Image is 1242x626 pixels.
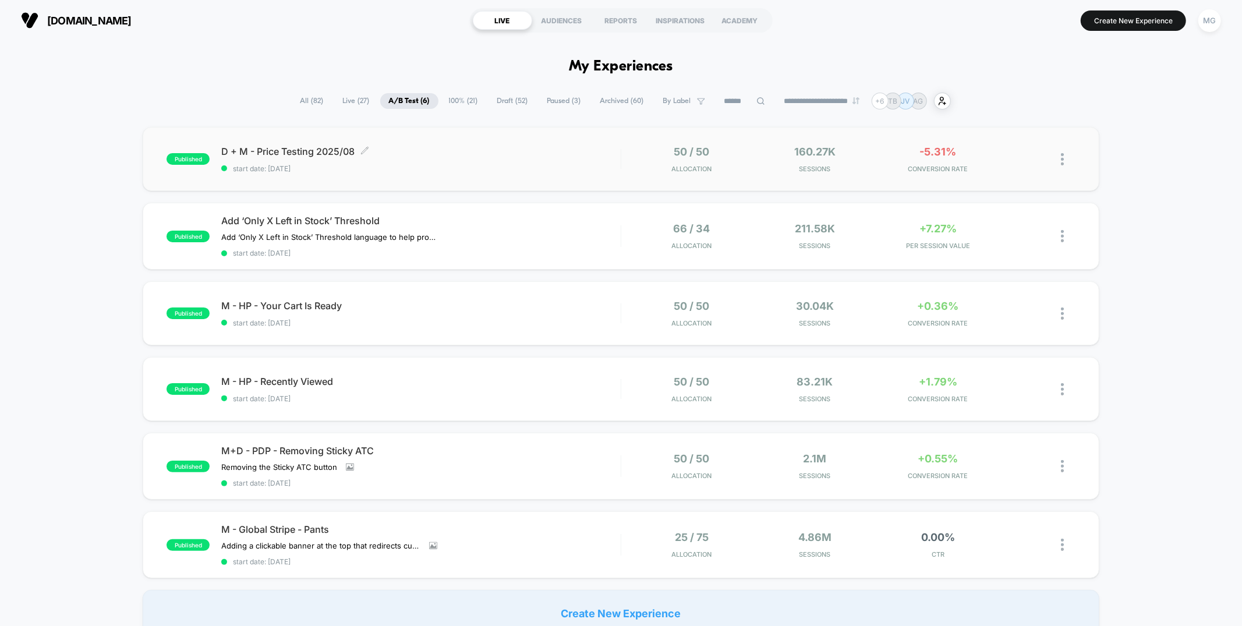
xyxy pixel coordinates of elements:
[674,146,710,158] span: 50 / 50
[918,452,958,465] span: +0.55%
[756,165,874,173] span: Sessions
[879,472,997,480] span: CONVERSION RATE
[489,93,537,109] span: Draft ( 52 )
[672,395,712,403] span: Allocation
[804,452,827,465] span: 2.1M
[879,550,997,558] span: CTR
[674,376,710,388] span: 50 / 50
[674,452,710,465] span: 50 / 50
[221,146,620,157] span: D + M - Price Testing 2025/08
[901,97,910,105] p: JV
[21,12,38,29] img: Visually logo
[919,222,957,235] span: +7.27%
[651,11,710,30] div: INSPIRATIONS
[221,479,620,487] span: start date: [DATE]
[221,557,620,566] span: start date: [DATE]
[1061,307,1064,320] img: close
[532,11,592,30] div: AUDIENCES
[440,93,487,109] span: 100% ( 21 )
[872,93,889,109] div: + 6
[221,249,620,257] span: start date: [DATE]
[674,300,710,312] span: 50 / 50
[167,153,210,165] span: published
[221,319,620,327] span: start date: [DATE]
[1198,9,1221,32] div: MG
[592,93,653,109] span: Archived ( 60 )
[221,164,620,173] span: start date: [DATE]
[221,445,620,457] span: M+D - PDP - Removing Sticky ATC
[798,531,831,543] span: 4.86M
[221,541,420,550] span: Adding a clickable banner at the top that redirects customers to a landing page.
[672,242,712,250] span: Allocation
[920,146,957,158] span: -5.31%
[167,231,210,242] span: published
[672,319,712,327] span: Allocation
[1061,539,1064,551] img: close
[1081,10,1186,31] button: Create New Experience
[221,232,437,242] span: Add ‘Only X Left in Stock’ Threshold language to help promote urgency
[380,93,438,109] span: A/B Test ( 6 )
[47,15,132,27] span: [DOMAIN_NAME]
[1061,153,1064,165] img: close
[797,376,833,388] span: 83.21k
[914,97,923,105] p: AG
[672,472,712,480] span: Allocation
[167,307,210,319] span: published
[663,97,691,105] span: By Label
[221,215,620,227] span: Add ‘Only X Left in Stock’ Threshold
[794,146,836,158] span: 160.27k
[592,11,651,30] div: REPORTS
[796,300,834,312] span: 30.04k
[879,165,997,173] span: CONVERSION RATE
[879,242,997,250] span: PER SESSION VALUE
[756,550,874,558] span: Sessions
[674,222,710,235] span: 66 / 34
[852,97,859,104] img: end
[167,383,210,395] span: published
[1195,9,1225,33] button: MG
[221,462,337,472] span: Removing the Sticky ATC button
[710,11,770,30] div: ACADEMY
[221,524,620,535] span: M - Global Stripe - Pants
[539,93,590,109] span: Paused ( 3 )
[879,319,997,327] span: CONVERSION RATE
[167,461,210,472] span: published
[795,222,835,235] span: 211.58k
[1061,230,1064,242] img: close
[672,165,712,173] span: Allocation
[888,97,897,105] p: TB
[221,300,620,312] span: M - HP - Your Cart Is Ready
[221,394,620,403] span: start date: [DATE]
[221,376,620,387] span: M - HP - Recently Viewed
[675,531,709,543] span: 25 / 75
[756,395,874,403] span: Sessions
[879,395,997,403] span: CONVERSION RATE
[1061,460,1064,472] img: close
[921,531,955,543] span: 0.00%
[756,472,874,480] span: Sessions
[569,58,673,75] h1: My Experiences
[1061,383,1064,395] img: close
[756,319,874,327] span: Sessions
[167,539,210,551] span: published
[17,11,135,30] button: [DOMAIN_NAME]
[334,93,378,109] span: Live ( 27 )
[292,93,332,109] span: All ( 82 )
[756,242,874,250] span: Sessions
[672,550,712,558] span: Allocation
[473,11,532,30] div: LIVE
[918,300,959,312] span: +0.36%
[919,376,957,388] span: +1.79%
